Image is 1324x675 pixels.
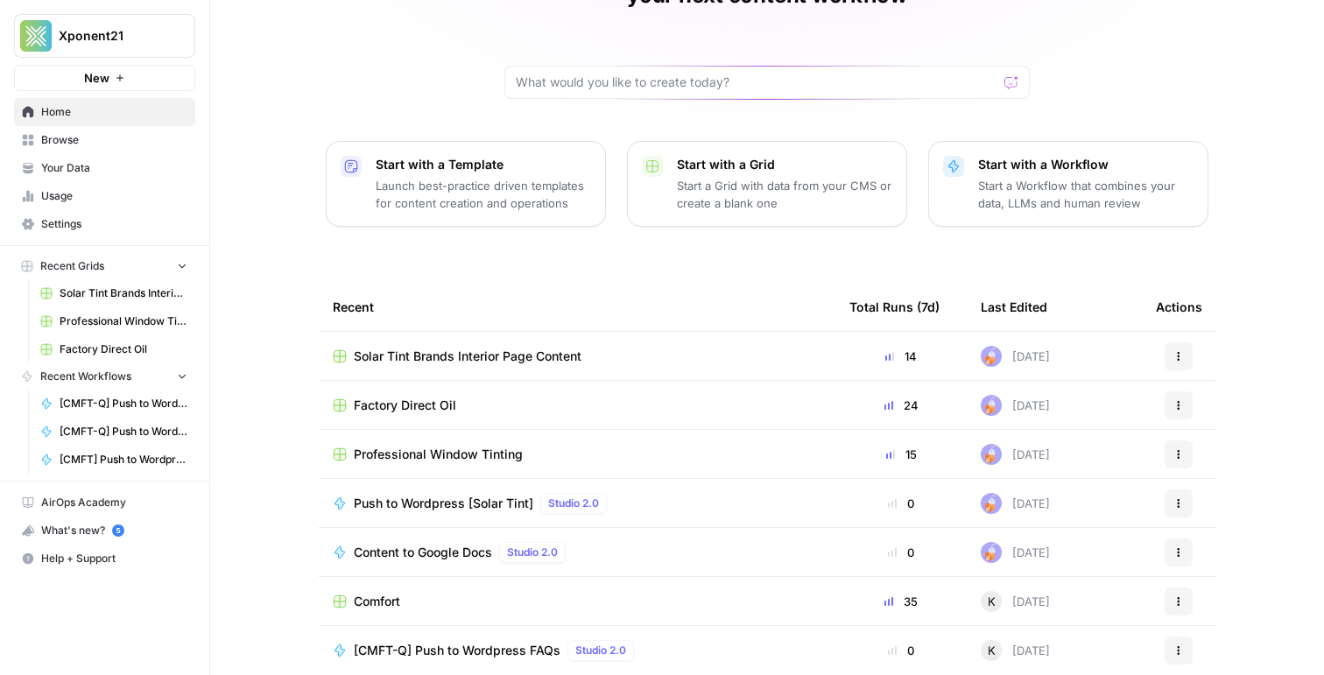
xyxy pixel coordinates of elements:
button: Recent Grids [14,253,195,279]
a: Solar Tint Brands Interior Page Content [32,279,195,307]
span: Studio 2.0 [548,496,599,511]
p: Start with a Grid [677,156,892,173]
a: 5 [112,524,124,537]
span: Solar Tint Brands Interior Page Content [60,285,187,301]
p: Start with a Template [376,156,591,173]
span: Your Data [41,160,187,176]
img: ly0f5newh3rn50akdwmtp9dssym0 [981,346,1002,367]
span: Help + Support [41,551,187,566]
a: Usage [14,182,195,210]
a: Content to Google DocsStudio 2.0 [333,542,821,563]
span: [CMFT-Q] Push to Wordpress FAQs [60,396,187,411]
a: Push to Wordpress [Solar Tint]Studio 2.0 [333,493,821,514]
div: [DATE] [981,346,1050,367]
div: 15 [849,446,953,463]
a: Solar Tint Brands Interior Page Content [333,348,821,365]
button: New [14,65,195,91]
div: Actions [1156,283,1202,331]
span: Factory Direct Oil [60,341,187,357]
img: ly0f5newh3rn50akdwmtp9dssym0 [981,395,1002,416]
span: Push to Wordpress [Solar Tint] [354,495,533,512]
button: Help + Support [14,545,195,573]
a: Your Data [14,154,195,182]
a: Home [14,98,195,126]
a: Professional Window Tinting [32,307,195,335]
a: Factory Direct Oil [333,397,821,414]
span: Recent Workflows [40,369,131,384]
button: What's new? 5 [14,517,195,545]
div: 0 [849,642,953,659]
div: 35 [849,593,953,610]
span: Xponent21 [59,27,165,45]
span: Factory Direct Oil [354,397,456,414]
div: [DATE] [981,444,1050,465]
span: Comfort [354,593,400,610]
span: AirOps Academy [41,495,187,510]
span: K [988,593,996,610]
a: Settings [14,210,195,238]
img: ly0f5newh3rn50akdwmtp9dssym0 [981,444,1002,465]
a: Browse [14,126,195,154]
span: [CMFT] Push to Wordpress FAQs [60,452,187,468]
div: Recent [333,283,821,331]
span: [CMFT-Q] Push to Wordpress [60,424,187,439]
button: Start with a WorkflowStart a Workflow that combines your data, LLMs and human review [928,141,1208,227]
div: Total Runs (7d) [849,283,940,331]
a: [CMFT-Q] Push to Wordpress FAQs [32,390,195,418]
a: [CMFT] Push to Wordpress FAQs [32,446,195,474]
span: Professional Window Tinting [354,446,523,463]
a: AirOps Academy [14,489,195,517]
div: Last Edited [981,283,1047,331]
div: What's new? [15,517,194,544]
div: [DATE] [981,591,1050,612]
button: Workspace: Xponent21 [14,14,195,58]
div: [DATE] [981,395,1050,416]
span: Studio 2.0 [507,545,558,560]
img: ly0f5newh3rn50akdwmtp9dssym0 [981,542,1002,563]
p: Launch best-practice driven templates for content creation and operations [376,177,591,212]
img: Xponent21 Logo [20,20,52,52]
div: [DATE] [981,493,1050,514]
span: Home [41,104,187,120]
div: [DATE] [981,640,1050,661]
span: Recent Grids [40,258,104,274]
button: Recent Workflows [14,363,195,390]
span: Solar Tint Brands Interior Page Content [354,348,581,365]
p: Start a Workflow that combines your data, LLMs and human review [978,177,1194,212]
a: Professional Window Tinting [333,446,821,463]
a: [CMFT-Q] Push to Wordpress FAQsStudio 2.0 [333,640,821,661]
a: Factory Direct Oil [32,335,195,363]
p: Start with a Workflow [978,156,1194,173]
span: New [84,69,109,87]
button: Start with a TemplateLaunch best-practice driven templates for content creation and operations [326,141,606,227]
input: What would you like to create today? [516,74,997,91]
span: [CMFT-Q] Push to Wordpress FAQs [354,642,560,659]
a: Comfort [333,593,821,610]
p: Start a Grid with data from your CMS or create a blank one [677,177,892,212]
div: [DATE] [981,542,1050,563]
img: ly0f5newh3rn50akdwmtp9dssym0 [981,493,1002,514]
button: Start with a GridStart a Grid with data from your CMS or create a blank one [627,141,907,227]
div: 14 [849,348,953,365]
span: Browse [41,132,187,148]
span: Studio 2.0 [575,643,626,658]
a: [CMFT-Q] Push to Wordpress [32,418,195,446]
text: 5 [116,526,120,535]
div: 0 [849,495,953,512]
div: 24 [849,397,953,414]
span: Settings [41,216,187,232]
span: K [988,642,996,659]
span: Usage [41,188,187,204]
span: Professional Window Tinting [60,313,187,329]
span: Content to Google Docs [354,544,492,561]
div: 0 [849,544,953,561]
